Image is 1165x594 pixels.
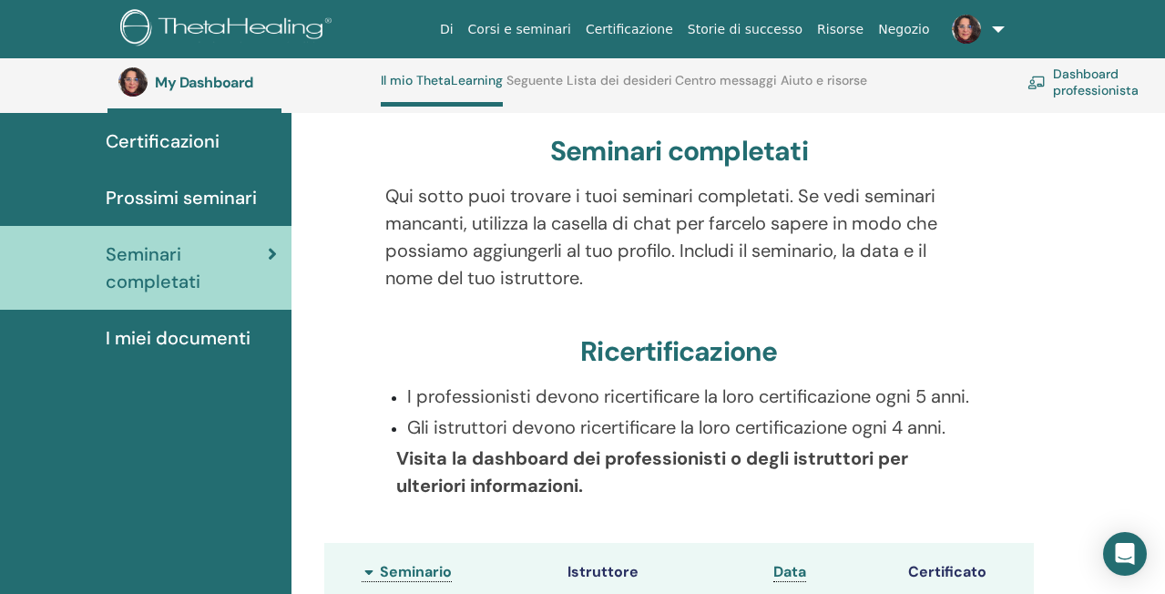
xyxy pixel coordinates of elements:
h3: Seminari completati [550,135,808,168]
img: default.jpg [952,15,981,44]
p: I professionisti devono ricertificare la loro certificazione ogni 5 anni. [407,383,972,410]
span: Certificazioni [106,128,220,155]
a: Centro messaggi [675,73,777,102]
a: Seguente [506,73,563,102]
b: Visita la dashboard dei professionisti o degli istruttori per ulteriori informazioni. [396,446,908,497]
a: Il mio ThetaLearning [381,73,503,107]
h3: My Dashboard [155,74,337,91]
a: Certificazione [578,13,680,46]
h3: Ricertificazione [580,335,777,368]
a: Corsi e seminari [461,13,578,46]
span: Prossimi seminari [106,184,257,211]
a: Data [773,562,806,582]
a: Negozio [871,13,936,46]
a: Di [433,13,461,46]
span: Data [773,562,806,581]
a: Risorse [810,13,871,46]
a: Lista dei desideri [567,73,672,102]
img: chalkboard-teacher.svg [1027,76,1046,89]
a: Storie di successo [680,13,810,46]
img: default.jpg [118,67,148,97]
span: Seminari completati [106,241,268,295]
span: I miei documenti [106,324,250,352]
div: Open Intercom Messenger [1103,532,1147,576]
p: Qui sotto puoi trovare i tuoi seminari completati. Se vedi seminari mancanti, utilizza la casella... [385,182,972,292]
p: Gli istruttori devono ricertificare la loro certificazione ogni 4 anni. [407,414,972,441]
a: Aiuto e risorse [781,73,867,102]
img: logo.png [120,9,338,50]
